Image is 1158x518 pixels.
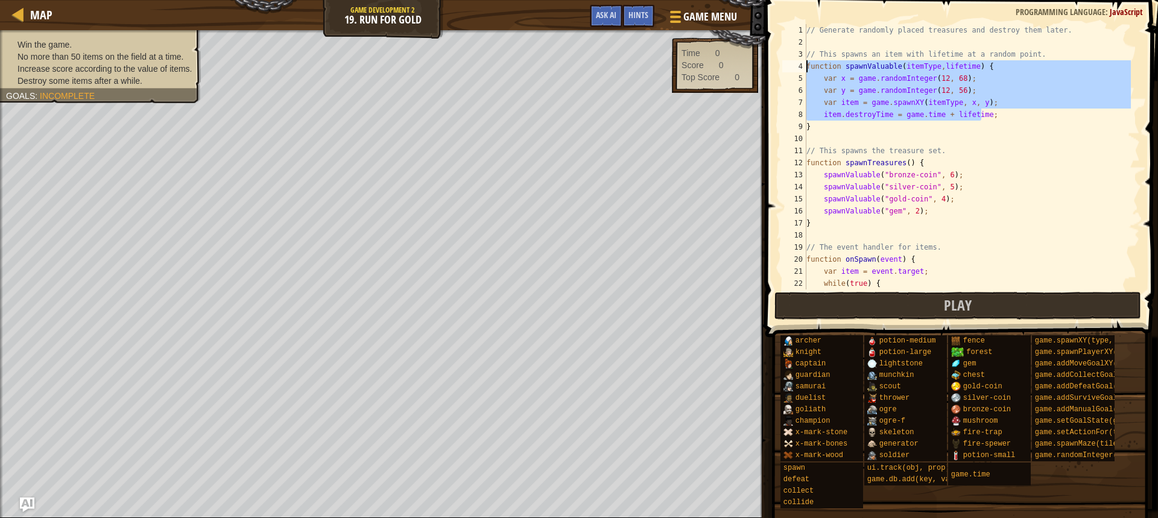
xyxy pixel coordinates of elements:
button: Game Menu [660,5,744,33]
div: 7 [782,96,806,109]
img: portrait.png [951,359,961,368]
img: portrait.png [951,428,961,437]
span: forest [966,348,992,356]
div: 13 [782,169,806,181]
span: collide [783,498,814,507]
img: portrait.png [783,359,793,368]
img: portrait.png [951,416,961,426]
span: Game Menu [683,9,737,25]
div: 22 [782,277,806,289]
div: 18 [782,229,806,241]
li: Win the game. [6,39,192,51]
button: Play [774,292,1141,320]
span: game.addSurviveGoal(seconds) [1035,394,1157,402]
div: 16 [782,205,806,217]
div: Score [682,59,704,71]
div: 12 [782,157,806,169]
span: Hints [628,9,648,21]
span: game.addDefeatGoal(amount) [1035,382,1148,391]
span: ogre [879,405,897,414]
img: portrait.png [867,393,877,403]
span: lightstone [879,359,923,368]
div: 11 [782,145,806,157]
img: portrait.png [951,405,961,414]
img: portrait.png [951,336,961,346]
img: portrait.png [783,405,793,414]
span: goliath [796,405,826,414]
img: portrait.png [867,428,877,437]
div: 21 [782,265,806,277]
img: portrait.png [783,347,793,357]
div: 0 [715,47,720,59]
span: gem [963,359,976,368]
div: 15 [782,193,806,205]
div: 14 [782,181,806,193]
span: game.time [951,470,990,479]
span: Goals [6,91,35,101]
span: No more than 50 items on the field at a time. [17,52,183,62]
img: portrait.png [867,382,877,391]
img: portrait.png [783,382,793,391]
div: 3 [782,48,806,60]
span: collect [783,487,814,495]
span: scout [879,382,901,391]
span: chest [963,371,985,379]
div: 0 [719,59,724,71]
span: generator [879,440,919,448]
div: 23 [782,289,806,302]
img: trees_1.png [951,347,964,357]
span: potion-large [879,348,931,356]
span: x-mark-bones [796,440,847,448]
div: 4 [782,60,806,72]
a: Map [24,7,52,23]
span: fence [963,336,985,345]
span: captain [796,359,826,368]
span: game.randomInteger(min, max) [1035,451,1157,460]
span: game.addCollectGoal(amount) [1035,371,1152,379]
span: archer [796,336,821,345]
span: skeleton [879,428,914,437]
span: gold-coin [963,382,1002,391]
span: guardian [796,371,831,379]
span: spawn [783,464,805,472]
img: portrait.png [783,439,793,449]
span: Increase score according to the value of items. [17,64,192,74]
span: thrower [879,394,910,402]
div: 17 [782,217,806,229]
span: ui.track(obj, prop) [867,464,950,472]
span: duelist [796,394,826,402]
span: Programming language [1016,6,1106,17]
span: Destroy some items after a while. [17,76,142,86]
span: potion-small [963,451,1015,460]
li: No more than 50 items on the field at a time. [6,51,192,63]
img: portrait.png [867,416,877,426]
div: 20 [782,253,806,265]
span: soldier [879,451,910,460]
span: Play [944,295,972,315]
span: game.db.add(key, value) [867,475,967,484]
span: knight [796,348,821,356]
li: Increase score according to the value of items. [6,63,192,75]
img: portrait.png [783,336,793,346]
img: portrait.png [867,336,877,346]
img: portrait.png [951,450,961,460]
span: fire-spewer [963,440,1011,448]
div: 8 [782,109,806,121]
div: 19 [782,241,806,253]
span: bronze-coin [963,405,1011,414]
span: : [1106,6,1110,17]
img: portrait.png [951,393,961,403]
img: portrait.png [783,428,793,437]
img: portrait.png [867,359,877,368]
img: portrait.png [783,450,793,460]
span: samurai [796,382,826,391]
img: portrait.png [783,370,793,380]
span: JavaScript [1110,6,1143,17]
img: portrait.png [951,439,961,449]
span: champion [796,417,831,425]
span: defeat [783,475,809,484]
div: 9 [782,121,806,133]
div: Time [682,47,700,59]
div: 10 [782,133,806,145]
li: Destroy some items after a while. [6,75,192,87]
